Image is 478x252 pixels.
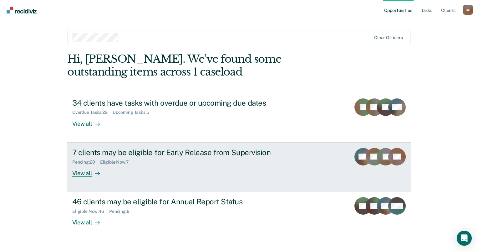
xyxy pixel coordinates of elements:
[72,214,107,226] div: View all
[67,53,342,78] div: Hi, [PERSON_NAME]. We’ve found some outstanding items across 1 caseload
[67,93,411,143] a: 34 clients have tasks with overdue or upcoming due datesOverdue Tasks:29Upcoming Tasks:5View all
[72,197,292,206] div: 46 clients may be eligible for Annual Report Status
[100,160,134,165] div: Eligible Now : 7
[67,192,411,241] a: 46 clients may be eligible for Annual Report StatusEligible Now:46Pending:8View all
[67,143,411,192] a: 7 clients may be eligible for Early Release from SupervisionPending:20Eligible Now:7View all
[72,160,100,165] div: Pending : 20
[72,110,113,115] div: Overdue Tasks : 29
[463,5,473,15] button: Profile dropdown button
[72,165,107,177] div: View all
[374,35,403,40] div: Clear officers
[457,231,472,246] div: Open Intercom Messenger
[7,7,37,13] img: Recidiviz
[113,110,154,115] div: Upcoming Tasks : 5
[72,115,107,127] div: View all
[72,209,109,214] div: Eligible Now : 46
[72,148,292,157] div: 7 clients may be eligible for Early Release from Supervision
[109,209,135,214] div: Pending : 8
[72,98,292,108] div: 34 clients have tasks with overdue or upcoming due dates
[463,5,473,15] div: O O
